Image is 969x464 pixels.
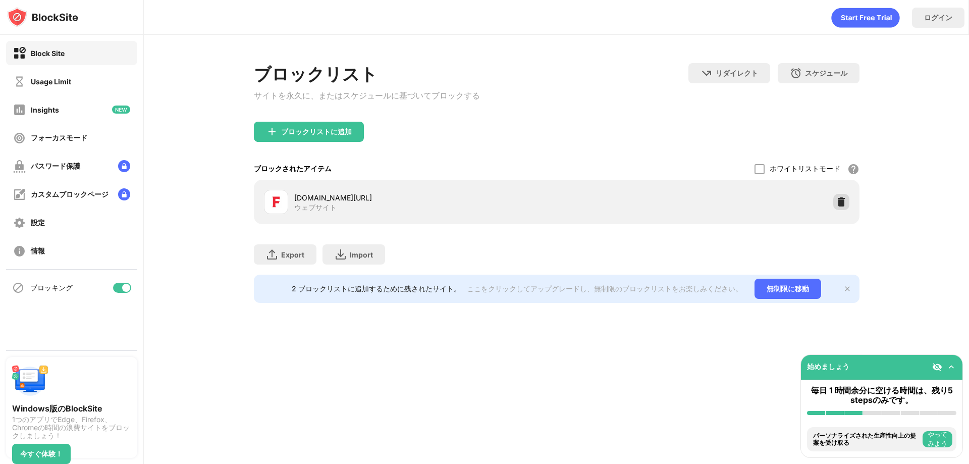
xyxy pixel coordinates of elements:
img: x-button.svg [843,285,851,293]
button: やってみよう [923,431,952,447]
div: Windows版のBlockSite [12,403,131,414]
img: lock-menu.svg [118,188,130,200]
div: Block Site [31,49,65,58]
div: ブロックリストに追加 [281,128,352,136]
img: omni-setup-toggle.svg [946,362,956,372]
div: ログイン [924,13,952,23]
img: blocking-icon.svg [12,282,24,294]
div: Import [350,250,373,259]
div: Usage Limit [31,77,71,86]
div: 2 ブロックリストに追加するために残されたサイト。 [292,284,461,294]
div: 毎日 1 時間余分に空ける時間は、残り5 stepsのみです。 [807,386,956,405]
div: パーソナライズされた生産性向上の提案を受け取る [813,432,920,447]
div: Export [281,250,304,259]
img: settings-off.svg [13,217,26,229]
img: logo-blocksite.svg [7,7,78,27]
div: 情報 [31,246,45,256]
img: time-usage-off.svg [13,75,26,88]
div: サイトを永久に、またはスケジュールに基づいてブロックする [254,90,480,101]
div: ウェブサイト [294,203,337,212]
img: password-protection-off.svg [13,160,26,173]
div: ホワイトリストモード [770,164,840,174]
div: Insights [31,106,59,114]
div: カスタムブロックページ [31,190,109,199]
div: animation [831,8,900,28]
div: 今すぐ体験！ [20,450,63,458]
div: ブロッキング [30,283,73,293]
div: [DOMAIN_NAME][URL] [294,192,557,203]
img: new-icon.svg [112,106,130,114]
div: 無制限に移動 [755,279,821,299]
div: ここをクリックしてアップグレードし、無制限のブロックリストをお楽しみください。 [467,284,742,294]
img: push-desktop.svg [12,363,48,399]
img: insights-off.svg [13,104,26,116]
div: スケジュール [805,69,847,78]
div: 1つのアプリでEdge、Firefox、Chromeの時間の浪費サイトをブロックしましょう！ [12,416,131,440]
div: ブロックされたアイテム [254,164,332,174]
img: customize-block-page-off.svg [13,188,26,201]
img: block-on.svg [13,47,26,60]
div: 設定 [31,218,45,228]
div: ブロックリスト [254,63,480,86]
div: パスワード保護 [31,162,80,171]
img: eye-not-visible.svg [932,362,942,372]
div: リダイレクト [716,69,758,78]
img: lock-menu.svg [118,160,130,172]
div: フォーカスモード [31,133,87,143]
img: about-off.svg [13,245,26,257]
div: 始めましょう [807,362,849,372]
img: focus-off.svg [13,132,26,144]
img: favicons [270,196,282,208]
